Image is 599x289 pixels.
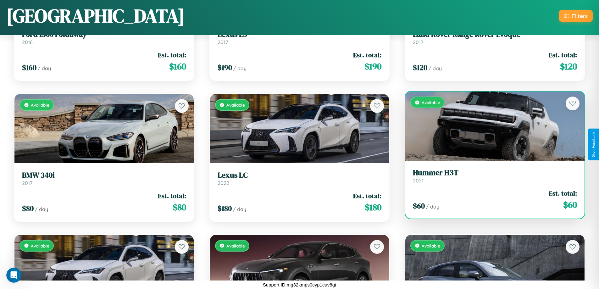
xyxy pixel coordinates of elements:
span: $ 160 [22,62,36,73]
span: $ 160 [169,60,186,73]
h3: BMW 340i [22,171,186,180]
h3: Land Rover Range Rover Evoque [413,30,577,39]
span: Available [31,243,49,248]
span: 2017 [413,39,423,45]
span: Available [31,102,49,108]
span: Est. total: [158,191,186,200]
a: BMW 340i2017 [22,171,186,186]
a: Lexus ES2017 [218,30,382,45]
span: $ 120 [413,62,427,73]
span: Est. total: [353,191,381,200]
span: / day [233,206,246,212]
a: Hummer H3T2021 [413,168,577,184]
span: 2022 [218,180,229,186]
span: $ 190 [364,60,381,73]
h3: Hummer H3T [413,168,577,177]
div: Give Feedback [591,132,596,157]
button: Filters [559,10,593,22]
span: 2017 [218,39,228,45]
span: / day [35,206,48,212]
span: 2016 [22,39,33,45]
span: Est. total: [549,189,577,198]
span: $ 60 [563,198,577,211]
a: Ford 1500 Foldaway2016 [22,30,186,45]
span: / day [233,65,247,71]
span: / day [38,65,51,71]
a: Lexus LC2022 [218,171,382,186]
p: Support ID: mg32kmps0cyp1cuv8gt [263,281,336,289]
div: Filters [572,13,588,19]
span: $ 80 [173,201,186,214]
span: Est. total: [158,50,186,59]
span: Available [226,243,245,248]
span: Est. total: [549,50,577,59]
h3: Lexus LC [218,171,382,180]
span: Available [422,243,440,248]
span: $ 180 [218,203,232,214]
span: $ 60 [413,201,425,211]
span: Est. total: [353,50,381,59]
span: Available [226,102,245,108]
h1: [GEOGRAPHIC_DATA] [6,3,185,29]
iframe: Intercom live chat [6,268,21,283]
span: 2021 [413,177,424,184]
span: / day [429,65,442,71]
span: 2017 [22,180,32,186]
span: $ 180 [365,201,381,214]
span: $ 190 [218,62,232,73]
span: Available [422,100,440,105]
span: $ 80 [22,203,34,214]
span: / day [426,203,439,210]
a: Land Rover Range Rover Evoque2017 [413,30,577,45]
span: $ 120 [560,60,577,73]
